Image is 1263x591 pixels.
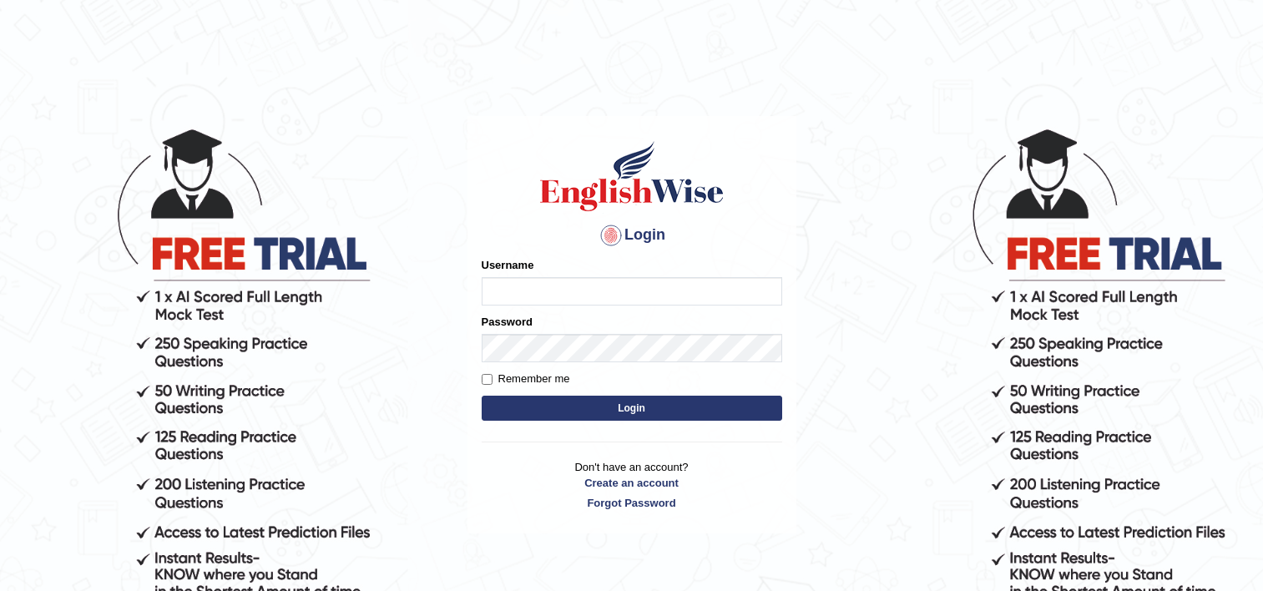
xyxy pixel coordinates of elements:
[482,222,782,249] h4: Login
[482,396,782,421] button: Login
[482,374,493,385] input: Remember me
[482,495,782,511] a: Forgot Password
[482,371,570,387] label: Remember me
[537,139,727,214] img: Logo of English Wise sign in for intelligent practice with AI
[482,314,533,330] label: Password
[482,257,534,273] label: Username
[482,475,782,491] a: Create an account
[482,459,782,511] p: Don't have an account?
